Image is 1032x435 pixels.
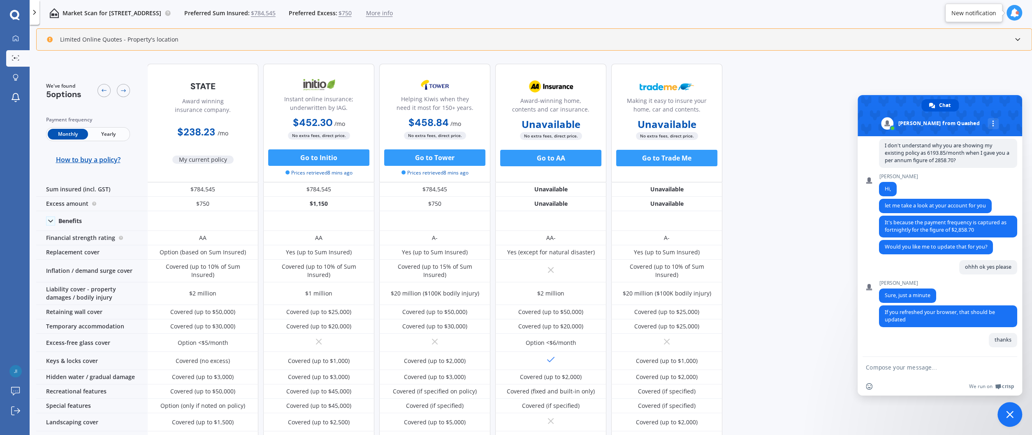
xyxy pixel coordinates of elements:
button: Go to AA [500,150,601,166]
div: Covered (up to $2,000) [404,357,466,365]
div: Covered (up to 15% of Sum Insured) [385,263,484,279]
div: Financial strength rating [36,231,147,245]
div: Covered (up to $1,000) [636,357,698,365]
div: Covered (up to $20,000) [286,322,351,330]
div: Inflation / demand surge cover [36,260,147,282]
span: Prices retrieved 8 mins ago [401,169,468,177]
span: It's because the payment frequency is captured as fortnightly for the figure of $2,858.70 [885,219,1006,233]
div: Unavailable [611,197,722,211]
span: More info [366,9,392,17]
div: Covered (up to $1,000) [288,357,350,365]
img: home-and-contents.b802091223b8502ef2dd.svg [49,8,59,18]
div: Covered (up to $25,000) [286,308,351,316]
div: Covered (up to $45,000) [286,387,351,395]
span: No extra fees, direct price. [636,132,698,140]
div: Award-winning home, contents and car insurance. [502,96,599,117]
span: Yearly [88,129,128,140]
b: Unavailable [638,120,696,128]
div: Covered (up to $50,000) [170,308,235,316]
span: Preferred Sum Insured: [184,9,250,17]
span: I don't understand why you are showing my existing policy as 6193.85/month when I gave you a per ... [885,142,1009,164]
span: Crisp [1002,383,1014,390]
span: thanks [995,336,1011,343]
div: Covered (up to $3,000) [404,373,466,381]
img: 7af1e2a8e5b0d3db5a364fd54711ec61 [9,365,22,377]
span: Chat [939,99,951,112]
span: $750 [339,9,352,17]
div: Covered (up to $3,000) [288,373,350,381]
b: $458.84 [408,116,449,129]
div: $2 million [537,289,564,298]
div: Instant online insurance; underwritten by IAG. [270,95,367,115]
span: No extra fees, direct price. [520,132,582,140]
b: $452.30 [293,116,333,129]
div: New notification [951,9,996,17]
div: $20 million ($100K bodily injury) [623,289,711,298]
div: Option <$6/month [526,339,576,347]
div: Covered (up to $25,000) [634,308,699,316]
div: Replacement cover [36,245,147,260]
div: Sum insured (incl. GST) [36,182,147,197]
div: AA [199,234,206,242]
span: If you refreshed your browser, that should be updated [885,309,995,323]
span: Hi, [885,185,891,192]
div: Payment frequency [46,116,130,124]
div: $784,545 [379,182,490,197]
div: Yes (up to Sum Insured) [402,248,468,256]
div: Keys & locks cover [36,352,147,370]
div: Covered (up to $2,500) [288,418,350,426]
div: Liability cover - property damages / bodily injury [36,282,147,305]
span: Preferred Excess: [289,9,337,17]
span: $784,545 [251,9,276,17]
span: / mo [450,120,461,128]
div: Covered (if specified) [522,402,580,410]
div: Excess-free glass cover [36,334,147,352]
div: Hidden water / gradual damage [36,370,147,384]
span: Monthly [48,129,88,140]
span: No extra fees, direct price. [288,132,350,140]
div: $1,150 [263,197,374,211]
div: Covered (up to $3,000) [172,373,234,381]
div: Covered (up to $2,000) [636,373,698,381]
div: Award winning insurance company. [154,97,251,117]
div: More channels [988,118,999,129]
span: Would you like me to update that for you? [885,243,987,250]
div: Option <$5/month [178,339,228,347]
img: AA.webp [524,76,578,97]
div: Option (based on Sum Insured) [160,248,246,256]
img: Tower.webp [408,74,462,95]
div: $750 [379,197,490,211]
b: $238.23 [177,126,215,138]
div: Retaining wall cover [36,305,147,319]
div: Covered (up to $1,500) [172,418,234,426]
div: $1 million [305,289,332,298]
div: Unavailable [611,182,722,197]
div: $784,545 [263,182,374,197]
div: Unavailable [495,197,606,211]
div: $750 [147,197,258,211]
div: Covered (up to 10% of Sum Insured) [617,263,716,279]
span: / mo [218,129,228,137]
div: Landscaping cover [36,413,147,431]
div: Close chat [997,402,1022,427]
span: [PERSON_NAME] [879,280,936,286]
p: Market Scan for [STREET_ADDRESS] [63,9,161,17]
div: AA- [546,234,556,242]
img: State-text-1.webp [176,77,230,96]
div: Covered (up to $5,000) [404,418,466,426]
span: No extra fees, direct price. [404,132,466,140]
div: Covered (up to $30,000) [170,322,235,330]
div: Covered (up to 10% of Sum Insured) [269,263,368,279]
div: Covered (if specified) [638,402,696,410]
div: Recreational features [36,384,147,399]
button: Go to Initio [268,149,369,166]
span: Sure, just a minute [885,292,930,299]
div: Yes (up to Sum Insured) [286,248,352,256]
div: A- [432,234,438,242]
div: Making it easy to insure your home, car and contents. [618,96,715,117]
div: Benefits [58,217,82,225]
b: Unavailable [522,120,580,128]
span: 5 options [46,89,81,100]
div: Covered (up to $50,000) [518,308,583,316]
span: We've found [46,82,81,90]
